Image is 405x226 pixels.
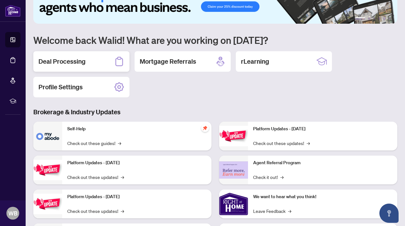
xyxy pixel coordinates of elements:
[67,159,206,166] p: Platform Updates - [DATE]
[67,174,124,181] a: Check out these updates!→
[219,126,248,146] img: Platform Updates - June 23, 2025
[253,140,310,147] a: Check out these updates!→
[253,159,392,166] p: Agent Referral Program
[379,204,399,223] button: Open asap
[383,17,386,20] button: 5
[378,17,381,20] button: 4
[118,140,121,147] span: →
[67,140,121,147] a: Check out these guides!→
[140,57,196,66] h2: Mortgage Referrals
[288,207,291,214] span: →
[373,17,376,20] button: 3
[280,174,284,181] span: →
[241,57,269,66] h2: rLearning
[67,125,206,133] p: Self-Help
[355,17,365,20] button: 1
[121,207,124,214] span: →
[253,174,284,181] a: Check it out!→
[253,125,392,133] p: Platform Updates - [DATE]
[219,190,248,218] img: We want to hear what you think!
[67,193,206,200] p: Platform Updates - [DATE]
[33,34,397,46] h1: Welcome back Walid! What are you working on [DATE]?
[33,122,62,150] img: Self-Help
[67,207,124,214] a: Check out these updates!→
[33,108,397,117] h3: Brokerage & Industry Updates
[121,174,124,181] span: →
[5,5,21,17] img: logo
[33,160,62,180] img: Platform Updates - September 16, 2025
[368,17,370,20] button: 2
[38,57,86,66] h2: Deal Processing
[38,83,83,92] h2: Profile Settings
[388,17,391,20] button: 6
[8,209,18,218] span: WB
[33,194,62,214] img: Platform Updates - July 21, 2025
[253,207,291,214] a: Leave Feedback→
[219,161,248,179] img: Agent Referral Program
[201,124,209,132] span: pushpin
[253,193,392,200] p: We want to hear what you think!
[307,140,310,147] span: →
